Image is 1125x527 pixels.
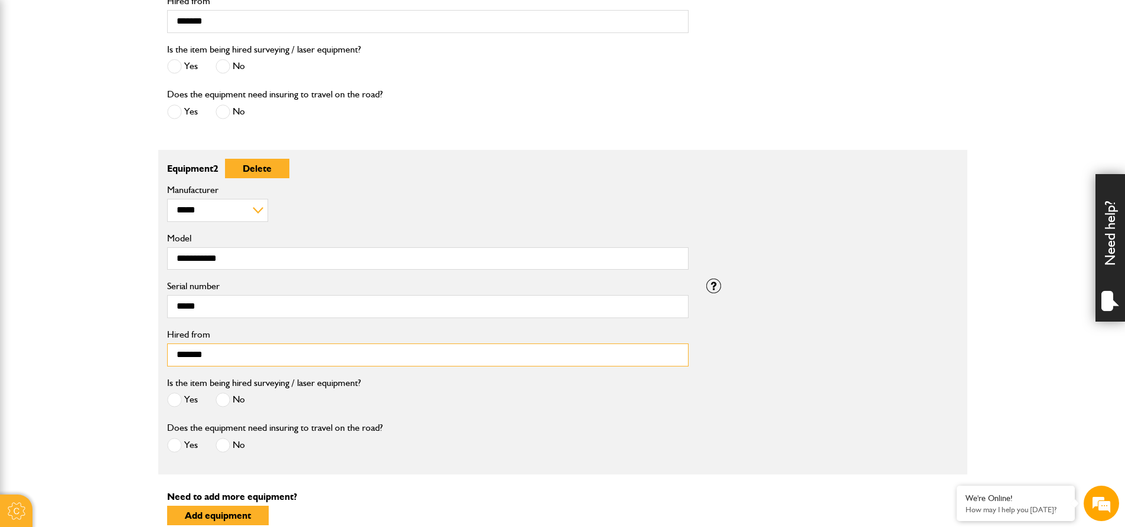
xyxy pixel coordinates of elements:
label: Hired from [167,330,689,339]
input: Enter your last name [15,109,216,135]
input: Enter your phone number [15,179,216,205]
label: No [216,392,245,407]
p: How may I help you today? [966,505,1066,514]
p: Need to add more equipment? [167,492,958,502]
label: No [216,59,245,74]
label: Yes [167,59,198,74]
button: Delete [225,159,289,178]
label: Serial number [167,281,689,291]
em: Start Chat [161,364,214,379]
img: d_20077148190_company_1631870298795_20077148190 [20,66,50,82]
label: No [216,104,245,119]
div: Need help? [1095,174,1125,322]
span: 2 [213,163,219,174]
label: Does the equipment need insuring to travel on the road? [167,423,383,433]
div: Chat with us now [61,66,198,81]
label: Is the item being hired surveying / laser equipment? [167,45,361,54]
input: Enter your email address [15,144,216,170]
label: Does the equipment need insuring to travel on the road? [167,90,383,99]
p: Equipment [167,159,689,178]
label: Manufacturer [167,185,689,195]
div: Minimize live chat window [194,6,222,34]
label: Model [167,234,689,243]
div: We're Online! [966,493,1066,503]
label: No [216,438,245,453]
label: Yes [167,438,198,453]
label: Yes [167,104,198,119]
textarea: Type your message and hit 'Enter' [15,214,216,353]
button: Add equipment [167,506,269,525]
label: Is the item being hired surveying / laser equipment? [167,378,361,388]
label: Yes [167,392,198,407]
